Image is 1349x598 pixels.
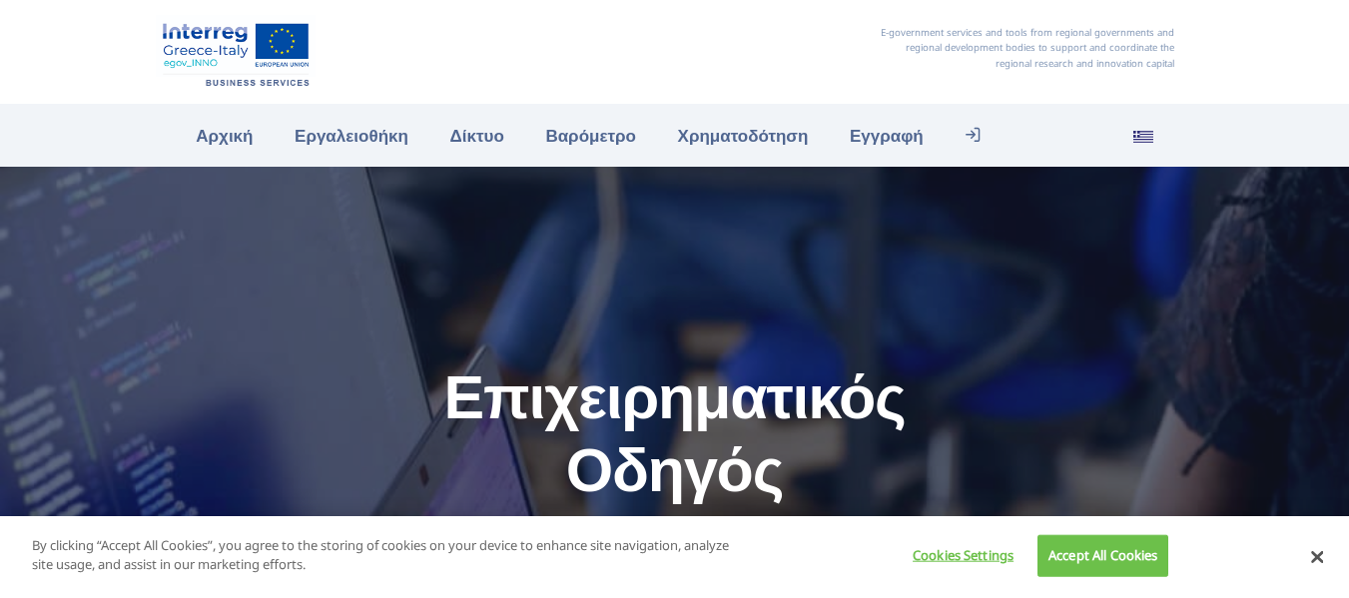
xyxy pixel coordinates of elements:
[896,536,1020,576] button: Cookies Settings
[348,358,1001,504] h1: Επιχειρηματικός Οδηγός
[1037,535,1168,577] button: Accept All Cookies
[156,15,316,89] img: Αρχική
[176,114,275,157] a: Αρχική
[1133,127,1153,147] img: el_flag.svg
[525,114,657,157] a: Βαρόμετρο
[429,114,525,157] a: Δίκτυο
[829,114,944,157] a: Εγγραφή
[1312,548,1324,566] button: Close
[32,536,742,575] p: By clicking “Accept All Cookies”, you agree to the storing of cookies on your device to enhance s...
[274,114,428,157] a: Εργαλειοθήκη
[657,114,829,157] a: Χρηματοδότηση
